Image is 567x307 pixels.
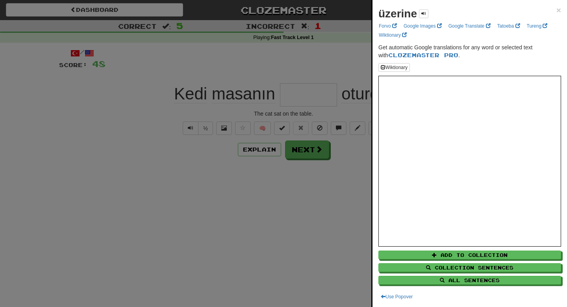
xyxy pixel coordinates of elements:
[401,22,444,30] a: Google Images
[446,22,493,30] a: Google Translate
[556,6,561,14] button: Close
[378,43,561,59] p: Get automatic Google translations for any word or selected text with .
[378,63,410,72] button: Wiktionary
[378,292,415,301] button: Use Popover
[388,52,458,58] a: Clozemaster Pro
[376,31,409,39] a: Wiktionary
[556,6,561,15] span: ×
[495,22,523,30] a: Tatoeba
[524,22,550,30] a: Tureng
[378,263,561,272] button: Collection Sentences
[378,7,417,20] strong: üzerine
[378,276,561,285] button: All Sentences
[376,22,399,30] a: Forvo
[378,251,561,259] button: Add to Collection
